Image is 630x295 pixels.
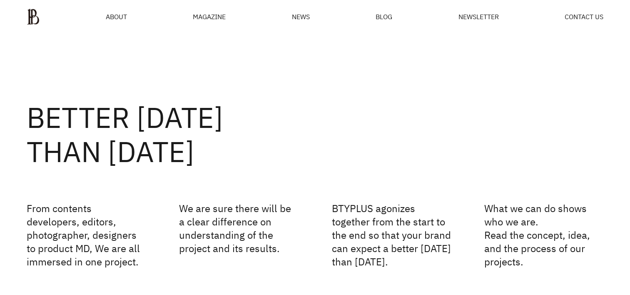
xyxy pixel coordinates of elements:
[332,202,451,268] p: BTYPLUS agonizes together from the start to the end so that your brand can expect a better [DATE]...
[106,13,127,20] a: ABOUT
[27,202,146,268] p: From contents developers, editors, photographer, designers to product MD, We are all immersed in ...
[193,13,226,20] div: MAGAZINE
[376,13,392,20] a: BLOG
[484,202,603,268] p: What we can do shows who we are. Read the concept, idea, and the process of our projects.
[292,13,310,20] a: NEWS
[27,8,40,25] img: ba379d5522eb3.png
[565,13,603,20] a: CONTACT US
[27,100,603,168] h2: BETTER [DATE] THAN [DATE]
[458,13,498,20] a: NEWSLETTER
[179,202,298,268] p: We are sure there will be a clear difference on understanding of the project and its results.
